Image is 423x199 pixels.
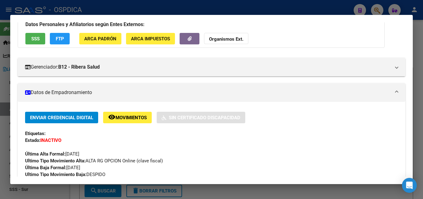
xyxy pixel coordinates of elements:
strong: Última Alta Formal: [25,151,65,157]
strong: Ultimo Tipo Movimiento Alta: [25,158,85,164]
span: SSS [31,36,40,42]
mat-expansion-panel-header: Gerenciador:B12 - Ribera Salud [18,58,405,76]
button: SSS [25,33,45,44]
button: Organismos Ext. [204,33,248,44]
mat-panel-title: Gerenciador: [25,63,390,71]
span: DESPIDO [25,172,105,177]
span: FTP [56,36,64,42]
mat-icon: remove_red_eye [108,113,116,121]
strong: Ultimo Tipo Movimiento Baja: [25,172,86,177]
h3: Datos Personales y Afiliatorios según Entes Externos: [25,21,377,28]
mat-expansion-panel-header: Datos de Empadronamiento [18,83,405,102]
div: Open Intercom Messenger [402,178,417,193]
span: [DATE] [25,165,80,170]
span: Movimientos [116,115,147,120]
span: ALTA RG OPCION Online (clave fiscal) [25,158,163,164]
strong: Estado: [25,138,40,143]
button: Movimientos [103,112,152,123]
button: Enviar Credencial Digital [25,112,98,123]
button: Sin Certificado Discapacidad [157,112,245,123]
span: Sin Certificado Discapacidad [169,115,240,120]
button: ARCA Padrón [79,33,121,44]
strong: Última Baja Formal: [25,165,66,170]
span: ARCA Impuestos [131,36,170,42]
strong: Etiquetas: [25,131,46,136]
strong: Organismos Ext. [209,36,243,42]
button: FTP [50,33,70,44]
span: Enviar Credencial Digital [30,115,93,120]
button: ARCA Impuestos [126,33,175,44]
span: ARCA Padrón [84,36,116,42]
strong: B12 - Ribera Salud [58,63,100,71]
strong: INACTIVO [40,138,61,143]
span: [DATE] [25,151,79,157]
mat-panel-title: Datos de Empadronamiento [25,89,390,96]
